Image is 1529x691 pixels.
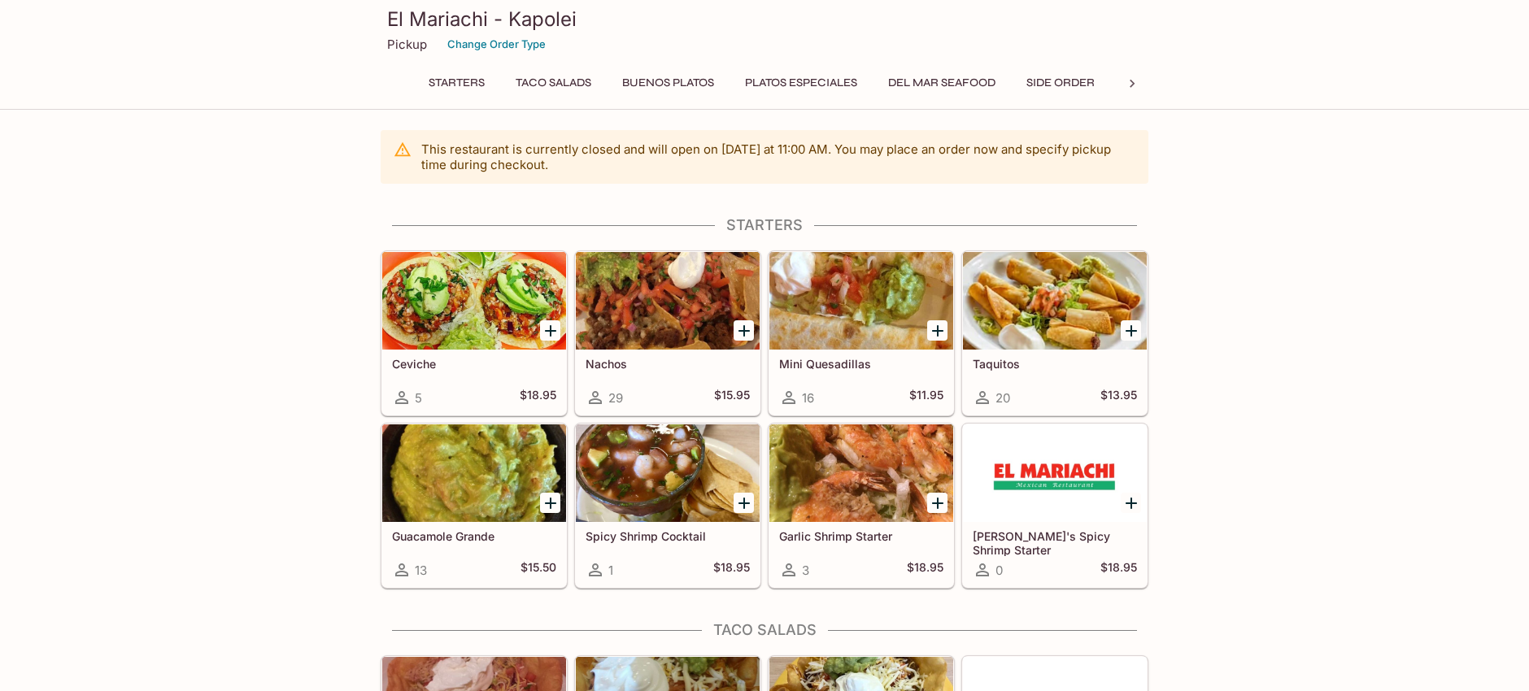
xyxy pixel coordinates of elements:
h3: El Mariachi - Kapolei [387,7,1142,32]
span: 3 [802,563,809,578]
a: Guacamole Grande13$15.50 [381,424,567,588]
a: Ceviche5$18.95 [381,251,567,415]
button: Add Nachos [734,320,754,341]
button: Add Mini Quesadillas [927,320,947,341]
a: Taquitos20$13.95 [962,251,1148,415]
button: Add Taquitos [1121,320,1141,341]
h5: Garlic Shrimp Starter [779,529,943,543]
button: Change Order Type [440,32,553,57]
button: Add Chuy's Spicy Shrimp Starter [1121,493,1141,513]
div: Guacamole Grande [382,424,566,522]
a: Garlic Shrimp Starter3$18.95 [769,424,954,588]
span: 1 [608,563,613,578]
button: Taco Salads [507,72,600,94]
h5: $18.95 [1100,560,1137,580]
button: Side Order [1017,72,1104,94]
h5: [PERSON_NAME]'s Spicy Shrimp Starter [973,529,1137,556]
h5: Spicy Shrimp Cocktail [586,529,750,543]
h5: Ceviche [392,357,556,371]
h4: Starters [381,216,1148,234]
div: Spicy Shrimp Cocktail [576,424,760,522]
span: 0 [995,563,1003,578]
button: Add Guacamole Grande [540,493,560,513]
h5: $15.95 [714,388,750,407]
div: Chuy's Spicy Shrimp Starter [963,424,1147,522]
div: Ceviche [382,252,566,350]
a: Nachos29$15.95 [575,251,760,415]
span: 13 [415,563,427,578]
p: Pickup [387,37,427,52]
h4: Taco Salads [381,621,1148,639]
h5: $18.95 [907,560,943,580]
a: Mini Quesadillas16$11.95 [769,251,954,415]
button: Starters [420,72,494,94]
h5: $18.95 [520,388,556,407]
div: Nachos [576,252,760,350]
span: 16 [802,390,814,406]
p: This restaurant is currently closed and will open on [DATE] at 11:00 AM . You may place an order ... [421,141,1135,172]
button: Add Spicy Shrimp Cocktail [734,493,754,513]
h5: $11.95 [909,388,943,407]
span: 29 [608,390,623,406]
button: Add Garlic Shrimp Starter [927,493,947,513]
h5: $13.95 [1100,388,1137,407]
span: 5 [415,390,422,406]
h5: Guacamole Grande [392,529,556,543]
button: Add Ceviche [540,320,560,341]
h5: $15.50 [521,560,556,580]
span: 20 [995,390,1010,406]
button: Buenos Platos [613,72,723,94]
a: Spicy Shrimp Cocktail1$18.95 [575,424,760,588]
h5: Taquitos [973,357,1137,371]
a: [PERSON_NAME]'s Spicy Shrimp Starter0$18.95 [962,424,1148,588]
h5: $18.95 [713,560,750,580]
div: Garlic Shrimp Starter [769,424,953,522]
div: Taquitos [963,252,1147,350]
button: Platos Especiales [736,72,866,94]
button: Del Mar Seafood [879,72,1004,94]
h5: Nachos [586,357,750,371]
div: Mini Quesadillas [769,252,953,350]
h5: Mini Quesadillas [779,357,943,371]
